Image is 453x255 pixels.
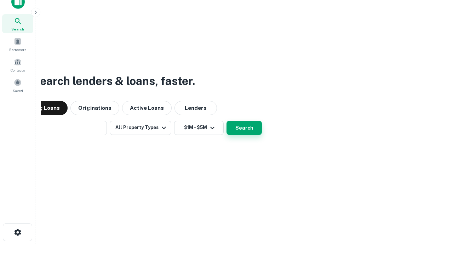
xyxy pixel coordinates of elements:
[70,101,119,115] button: Originations
[2,35,33,54] a: Borrowers
[11,67,25,73] span: Contacts
[2,55,33,74] a: Contacts
[32,73,195,90] h3: Search lenders & loans, faster.
[13,88,23,93] span: Saved
[418,198,453,232] iframe: Chat Widget
[226,121,262,135] button: Search
[122,101,172,115] button: Active Loans
[174,101,217,115] button: Lenders
[11,26,24,32] span: Search
[2,14,33,33] a: Search
[110,121,171,135] button: All Property Types
[2,76,33,95] a: Saved
[174,121,224,135] button: $1M - $5M
[9,47,26,52] span: Borrowers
